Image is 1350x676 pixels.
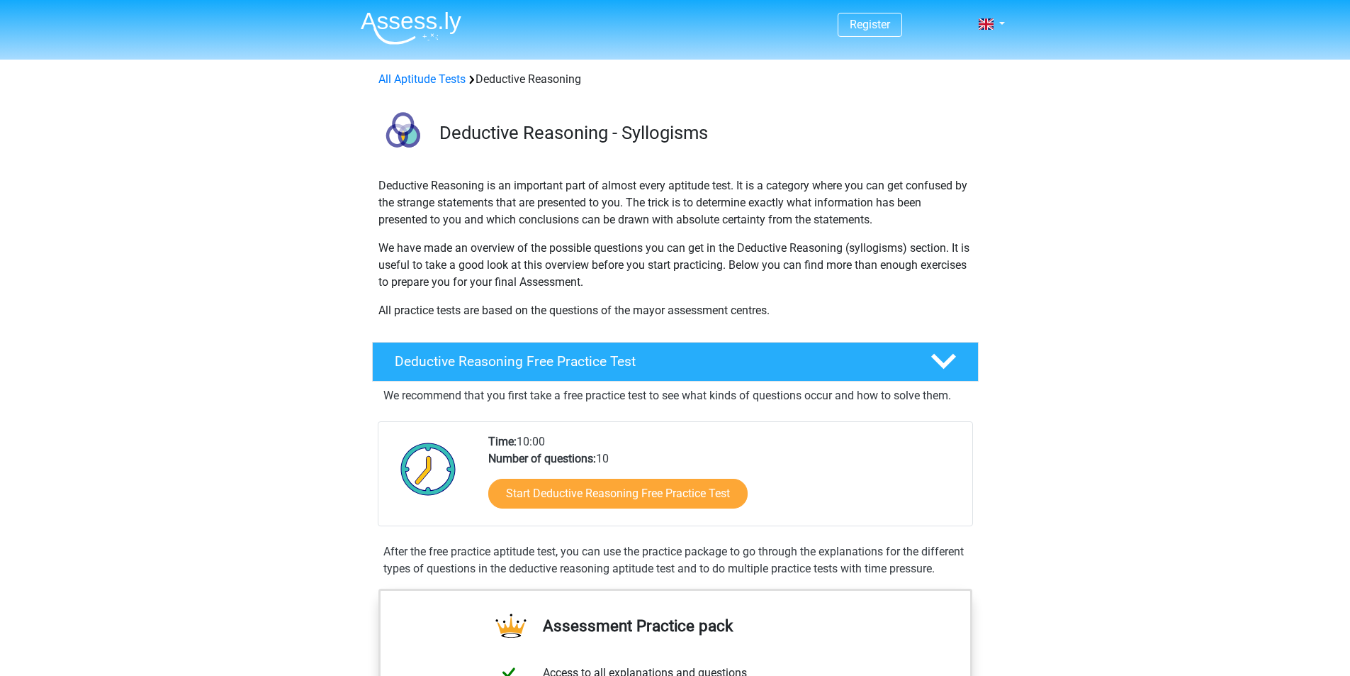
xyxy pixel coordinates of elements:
[366,342,984,382] a: Deductive Reasoning Free Practice Test
[373,71,978,88] div: Deductive Reasoning
[488,435,517,448] b: Time:
[383,387,967,404] p: We recommend that you first take a free practice test to see what kinds of questions occur and ho...
[488,452,596,465] b: Number of questions:
[378,302,972,319] p: All practice tests are based on the questions of the mayor assessment centres.
[395,353,908,370] h4: Deductive Reasoning Free Practice Test
[850,18,890,31] a: Register
[439,122,967,144] h3: Deductive Reasoning - Syllogisms
[393,433,464,504] img: Clock
[488,479,748,509] a: Start Deductive Reasoning Free Practice Test
[378,177,972,228] p: Deductive Reasoning is an important part of almost every aptitude test. It is a category where yo...
[378,240,972,291] p: We have made an overview of the possible questions you can get in the Deductive Reasoning (syllog...
[378,72,466,86] a: All Aptitude Tests
[361,11,461,45] img: Assessly
[478,433,972,526] div: 10:00 10
[378,543,973,577] div: After the free practice aptitude test, you can use the practice package to go through the explana...
[373,105,433,165] img: deductive reasoning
